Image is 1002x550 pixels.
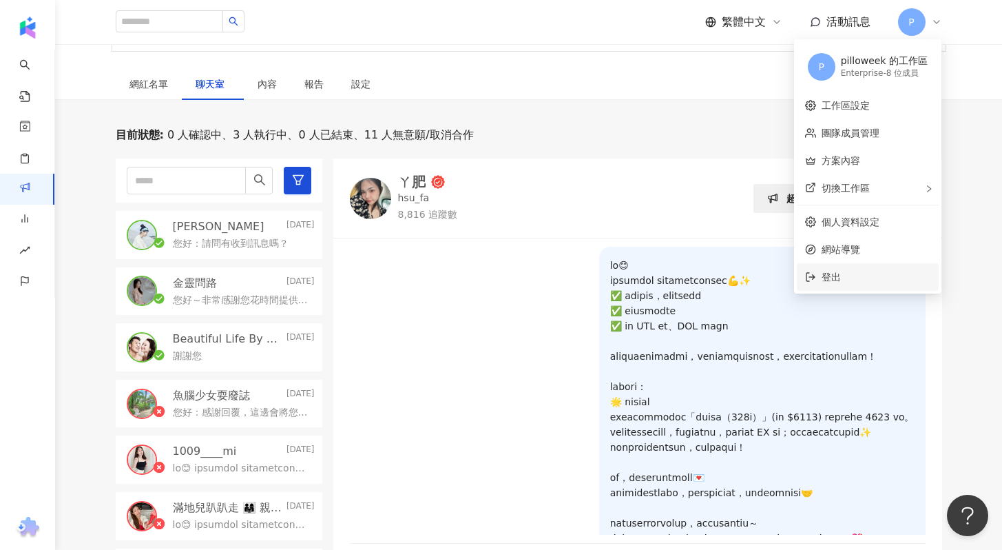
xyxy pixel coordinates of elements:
p: 目前狀態 : [116,128,164,143]
span: P [908,14,914,30]
span: search [229,17,238,26]
span: 繁體中文 [722,14,766,30]
span: 網站導覽 [822,242,930,257]
p: 您好：感謝回覆，這邊會將您的報價跟團隊討論，有任何後續會再通知您，謝謝😊 [173,406,309,420]
span: P [818,59,824,74]
div: 內容 [258,77,277,92]
a: 方案內容 [822,155,860,166]
div: Enterprise - 8 位成員 [841,68,928,79]
p: [PERSON_NAME] [173,219,264,234]
span: 活動訊息 [826,15,870,28]
span: filter [292,174,304,186]
p: [DATE] [286,500,315,516]
a: 團隊成員管理 [822,128,879,139]
p: lo😊 ipsumdol sitametconsec💪✨ ✅ adipis，elitsedd ✅ eiusmodte ✅ in UTL et、DOL magn aliquaenimadmi，ve... [173,462,309,476]
div: 報告 [304,77,324,92]
img: KOL Avatar [128,221,156,249]
p: 1009____mi [173,444,237,459]
p: hsu_fa [398,192,430,205]
span: right [925,185,933,193]
img: KOL Avatar [128,334,156,361]
a: 工作區設定 [822,100,870,111]
iframe: Help Scout Beacon - Open [947,495,988,536]
p: 金靈問路 [173,276,217,291]
img: KOL Avatar [128,277,156,305]
img: KOL Avatar [128,446,156,473]
p: 超過回覆期限，系統自動取消 [786,191,912,206]
img: logo icon [17,17,39,39]
img: KOL Avatar [350,178,391,219]
p: [DATE] [286,219,315,234]
span: rise [19,236,30,267]
p: [DATE] [286,276,315,291]
div: 設定 [351,77,370,92]
img: chrome extension [14,517,41,539]
div: pilloweek 的工作區 [841,54,928,68]
p: 謝謝您 [173,349,202,363]
div: 網紅名單 [129,77,168,92]
span: 登出 [822,272,841,283]
div: ㄚ肥 [398,175,426,189]
p: lo😊 ipsumdol sitametconsec💪✨ ✅ adipis，elitsedd ✅ eiusmodte ✅ in UTL et、DOL magn aliquaenimadmi，ve... [173,518,309,532]
p: 8,816 追蹤數 [398,208,458,222]
span: search [253,174,266,186]
p: 您好：請問有收到訊息嗎？ [173,237,289,251]
span: 0 人確認中、3 人執行中、0 人已結束、11 人無意願/取消合作 [164,128,474,143]
p: 魚腦少女耍廢誌 [173,388,250,403]
span: 切換工作區 [822,183,870,194]
span: 聊天室 [196,79,230,89]
a: search [19,50,47,103]
a: 個人資料設定 [822,216,879,227]
img: KOL Avatar [128,390,156,418]
img: KOL Avatar [128,502,156,530]
a: KOL Avatarㄚ肥hsu_fa8,816 追蹤數 [350,175,458,221]
p: [DATE] [286,332,315,347]
p: [DATE] [286,444,315,459]
p: Beautiful Life By GM [173,332,284,347]
p: 您好～非常感謝您花時間提供報價與網站🙏 我們基於一些內部考量，這次的合作可能需要先暫時擱置。 期待之後若有其他更合適的合作機會，可以再一起聊聊！ 祝您創作順利，工作一切順心😊🌸 [173,294,309,307]
p: [DATE] [286,388,315,403]
p: 滿地兒趴趴走 👨‍👩‍👧 親子｜旅遊｜美食｜育兒日記 [173,500,284,516]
